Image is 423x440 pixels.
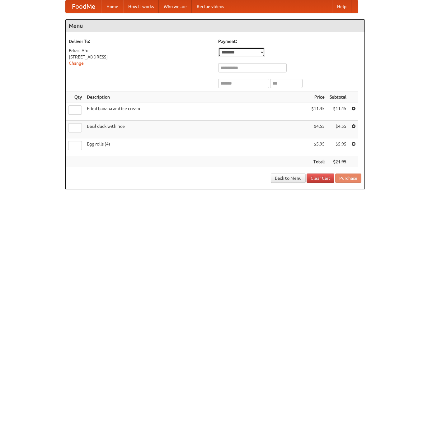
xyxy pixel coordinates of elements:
td: Fried banana and ice cream [84,103,309,121]
td: $4.55 [309,121,327,138]
td: $5.95 [327,138,349,156]
td: $11.45 [309,103,327,121]
h4: Menu [66,20,364,32]
a: Help [332,0,351,13]
a: Home [101,0,123,13]
div: Edrasi Afu [69,48,212,54]
td: $4.55 [327,121,349,138]
a: Recipe videos [192,0,229,13]
td: Egg rolls (4) [84,138,309,156]
td: $5.95 [309,138,327,156]
h5: Payment: [218,38,361,44]
div: [STREET_ADDRESS] [69,54,212,60]
th: Total: [309,156,327,168]
th: Qty [66,91,84,103]
th: $21.95 [327,156,349,168]
button: Purchase [335,174,361,183]
a: How it works [123,0,159,13]
a: Clear Cart [307,174,334,183]
td: Basil duck with rice [84,121,309,138]
th: Subtotal [327,91,349,103]
a: Change [69,61,84,66]
th: Price [309,91,327,103]
a: Back to Menu [271,174,306,183]
h5: Deliver To: [69,38,212,44]
th: Description [84,91,309,103]
a: FoodMe [66,0,101,13]
a: Who we are [159,0,192,13]
td: $11.45 [327,103,349,121]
